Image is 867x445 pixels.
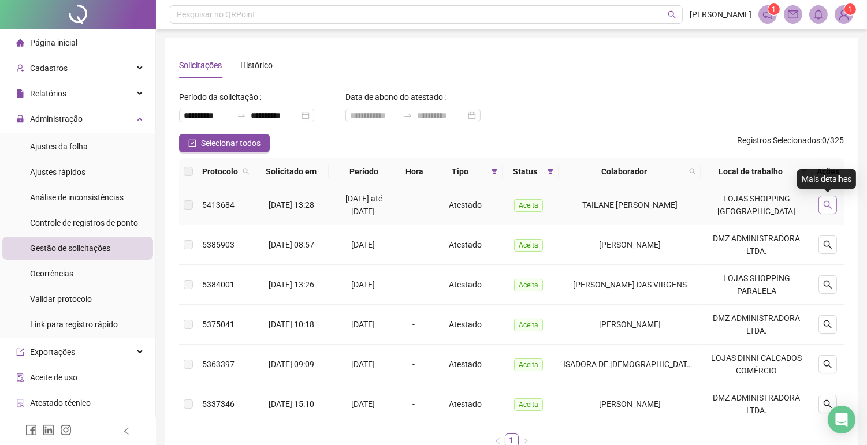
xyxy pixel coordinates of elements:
[30,269,73,278] span: Ocorrências
[813,9,824,20] span: bell
[705,165,795,178] span: Local de trabalho
[412,280,415,289] span: -
[449,280,482,289] span: Atestado
[563,165,684,178] span: Colaborador
[16,89,24,98] span: file
[269,360,314,369] span: [DATE] 09:09
[351,320,375,329] span: [DATE]
[237,111,246,120] span: to
[43,424,54,436] span: linkedin
[345,88,451,106] label: Data de abono do atestado
[737,134,844,152] span: : 0 / 325
[179,88,266,106] label: Período da solicitação
[188,139,196,147] span: check-square
[30,193,124,202] span: Análise de inconsistências
[514,398,543,411] span: Aceita
[243,168,250,175] span: search
[412,240,415,249] span: -
[16,64,24,72] span: user-add
[823,360,832,369] span: search
[762,9,773,20] span: notification
[412,200,415,210] span: -
[823,280,832,289] span: search
[449,399,482,409] span: Atestado
[122,427,131,435] span: left
[237,111,246,120] span: swap-right
[772,5,776,13] span: 1
[202,360,235,369] span: 5363397
[768,3,780,15] sup: 1
[269,399,314,409] span: [DATE] 15:10
[522,437,529,444] span: right
[16,399,24,407] span: solution
[30,89,66,98] span: Relatórios
[30,320,118,329] span: Link para registro rápido
[30,294,92,304] span: Validar protocolo
[449,360,482,369] span: Atestado
[269,280,314,289] span: [DATE] 13:26
[788,9,798,20] span: mail
[269,240,314,249] span: [DATE] 08:57
[823,399,832,409] span: search
[514,239,543,252] span: Aceita
[582,200,678,210] span: TAILANE [PERSON_NAME]
[30,167,85,177] span: Ajustes rápidos
[403,111,412,120] span: to
[30,373,77,382] span: Aceite de uso
[545,163,556,180] span: filter
[269,320,314,329] span: [DATE] 10:18
[240,163,252,180] span: search
[30,38,77,47] span: Página inicial
[701,225,812,265] td: DMZ ADMINISTRADORA LTDA.
[828,406,855,433] div: Open Intercom Messenger
[30,347,75,357] span: Exportações
[399,158,430,185] th: Hora
[701,185,812,225] td: LOJAS SHOPPING [GEOGRAPHIC_DATA]
[269,200,314,210] span: [DATE] 13:28
[701,305,812,345] td: DMZ ADMINISTRADORA LTDA.
[329,158,399,185] th: Período
[30,63,68,73] span: Cadastros
[797,169,856,189] div: Mais detalhes
[690,8,751,21] span: [PERSON_NAME]
[798,163,810,180] span: filter
[30,244,110,253] span: Gestão de solicitações
[689,168,696,175] span: search
[434,165,486,178] span: Tipo
[801,168,808,175] span: filter
[668,10,676,19] span: search
[817,165,839,178] div: Ações
[179,134,270,152] button: Selecionar todos
[202,240,235,249] span: 5385903
[835,6,853,23] img: 94659
[599,240,661,249] span: [PERSON_NAME]
[345,194,382,216] span: [DATE] até [DATE]
[60,424,72,436] span: instagram
[494,437,501,444] span: left
[514,319,543,331] span: Aceita
[599,399,661,409] span: [PERSON_NAME]
[202,280,235,289] span: 5384001
[202,165,238,178] span: Protocolo
[202,200,235,210] span: 5413684
[844,3,856,15] sup: Atualize o seu contato no menu Meus Dados
[514,358,543,371] span: Aceita
[823,200,832,210] span: search
[30,114,83,124] span: Administração
[737,136,820,145] span: Registros Selecionados
[514,199,543,212] span: Aceita
[547,168,554,175] span: filter
[449,200,482,210] span: Atestado
[489,163,500,180] span: filter
[507,165,542,178] span: Status
[412,320,415,329] span: -
[351,280,375,289] span: [DATE]
[701,265,812,305] td: LOJAS SHOPPING PARALELA
[563,360,756,369] span: ISADORA DE [DEMOGRAPHIC_DATA][PERSON_NAME]
[30,218,138,227] span: Controle de registros de ponto
[449,240,482,249] span: Atestado
[823,240,832,249] span: search
[25,424,37,436] span: facebook
[412,399,415,409] span: -
[351,399,375,409] span: [DATE]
